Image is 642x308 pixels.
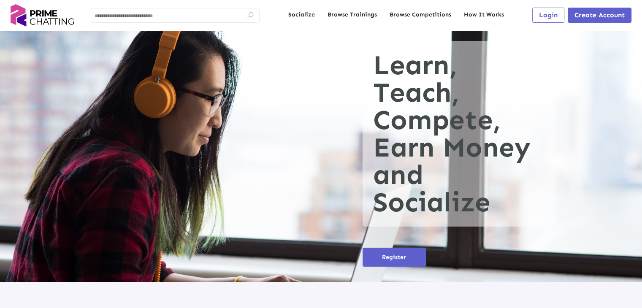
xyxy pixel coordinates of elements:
button: Register [363,248,426,267]
span: Register [382,254,406,261]
a: How It Works [464,11,504,19]
a: Browse Trainings [328,11,377,19]
a: Socialize [288,11,315,19]
button: Login [532,8,564,23]
span: Create Account [574,11,625,19]
h1: Learn, Teach, Compete, Earn Money and Socialize [363,41,555,227]
img: logo [11,4,74,27]
a: Browse Competitions [390,11,451,19]
span: Login [539,11,558,19]
button: Create Account [568,8,631,23]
